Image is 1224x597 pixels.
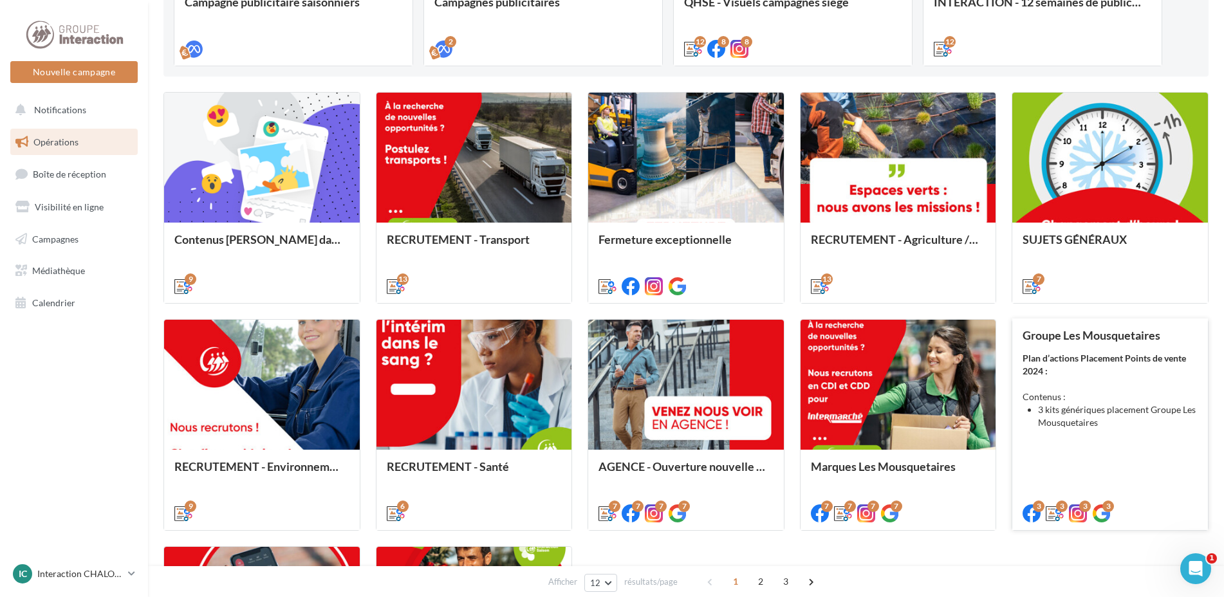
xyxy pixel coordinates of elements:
li: 3 kits génériques placement Groupe Les Mousquetaires [1038,403,1198,429]
div: 7 [844,501,856,512]
div: 7 [678,501,690,512]
span: 1 [1207,553,1217,564]
div: Fermeture exceptionnelle [598,233,774,259]
span: Médiathèque [32,265,85,276]
div: 7 [632,501,644,512]
span: Notifications [34,104,86,115]
span: Afficher [548,576,577,588]
div: Marques Les Mousquetaires [811,460,986,486]
a: Boîte de réception [8,160,140,188]
span: IC [19,567,27,580]
span: 3 [775,571,796,592]
div: 12 [944,36,956,48]
div: 9 [185,501,196,512]
div: 8 [741,36,752,48]
span: Calendrier [32,297,75,308]
span: 1 [725,571,746,592]
span: Opérations [33,136,79,147]
div: 7 [821,501,833,512]
div: 13 [821,273,833,285]
div: RECRUTEMENT - Transport [387,233,562,259]
div: 2 [445,36,456,48]
div: 3 [1056,501,1068,512]
a: Médiathèque [8,257,140,284]
a: Opérations [8,129,140,156]
div: 3 [1079,501,1091,512]
p: Interaction CHALON SUR SAONE [37,567,123,580]
span: résultats/page [624,576,678,588]
div: SUJETS GÉNÉRAUX [1023,233,1198,259]
div: 3 [1102,501,1114,512]
div: 9 [185,273,196,285]
a: Calendrier [8,289,140,317]
a: IC Interaction CHALON SUR SAONE [10,562,138,586]
span: 12 [590,578,601,588]
span: Visibilité en ligne [35,201,104,212]
div: Contenus : [1023,352,1198,429]
div: Contenus [PERSON_NAME] dans un esprit estival [174,233,349,259]
span: 2 [750,571,771,592]
div: AGENCE - Ouverture nouvelle agence [598,460,774,486]
div: RECRUTEMENT - Agriculture / Espaces verts [811,233,986,259]
div: 7 [891,501,902,512]
div: RECRUTEMENT - Environnement [174,460,349,486]
a: Visibilité en ligne [8,194,140,221]
div: 7 [655,501,667,512]
iframe: Intercom live chat [1180,553,1211,584]
span: Campagnes [32,233,79,244]
div: 12 [694,36,706,48]
div: 7 [609,501,620,512]
div: RECRUTEMENT - Santé [387,460,562,486]
div: 8 [718,36,729,48]
button: 12 [584,574,617,592]
button: Nouvelle campagne [10,61,138,83]
a: Campagnes [8,226,140,253]
div: 13 [397,273,409,285]
div: 6 [397,501,409,512]
div: 3 [1033,501,1044,512]
strong: Plan d’actions Placement Points de vente 2024 : [1023,353,1186,376]
div: 7 [1033,273,1044,285]
div: 7 [867,501,879,512]
button: Notifications [8,96,135,124]
div: Groupe Les Mousquetaires [1023,329,1198,342]
span: Boîte de réception [33,169,106,179]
